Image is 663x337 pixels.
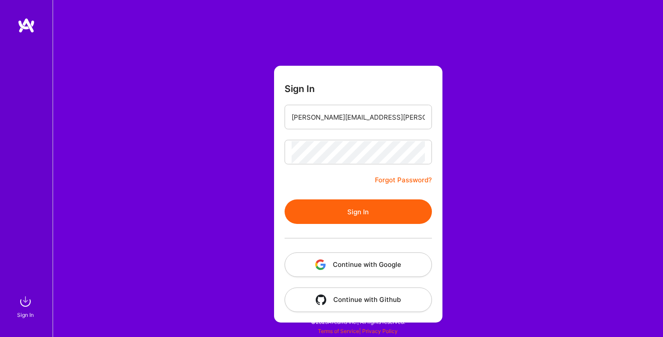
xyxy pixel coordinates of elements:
[285,287,432,312] button: Continue with Github
[285,199,432,224] button: Sign In
[53,311,663,333] div: © 2025 ATeams Inc., All rights reserved.
[362,328,398,334] a: Privacy Policy
[316,294,326,305] img: icon
[292,106,425,128] input: Email...
[318,328,398,334] span: |
[18,293,34,319] a: sign inSign In
[17,293,34,310] img: sign in
[375,175,432,185] a: Forgot Password?
[285,83,315,94] h3: Sign In
[285,252,432,277] button: Continue with Google
[17,310,34,319] div: Sign In
[18,18,35,33] img: logo
[318,328,359,334] a: Terms of Service
[315,259,326,270] img: icon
